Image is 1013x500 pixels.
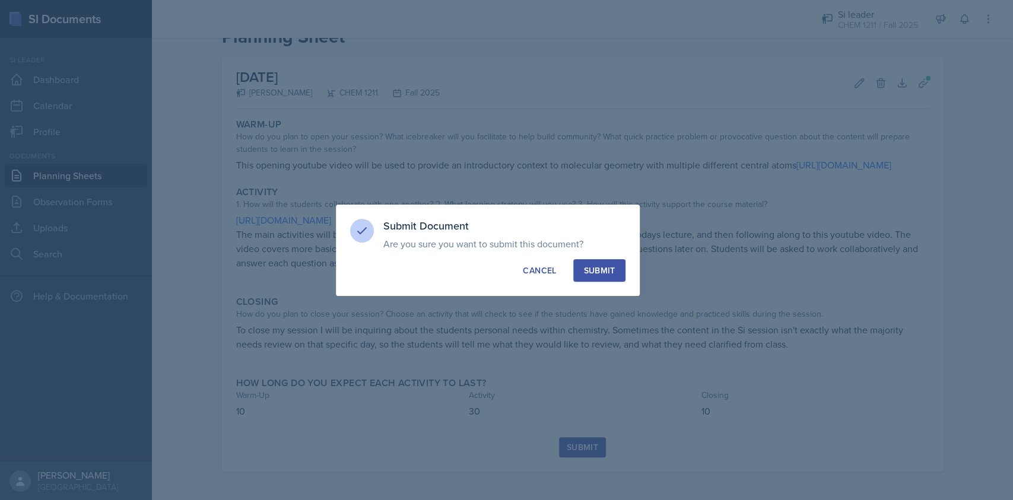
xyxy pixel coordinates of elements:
[573,259,625,282] button: Submit
[383,238,625,250] p: Are you sure you want to submit this document?
[523,265,556,276] div: Cancel
[383,219,625,233] h3: Submit Document
[513,259,566,282] button: Cancel
[583,265,615,276] div: Submit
